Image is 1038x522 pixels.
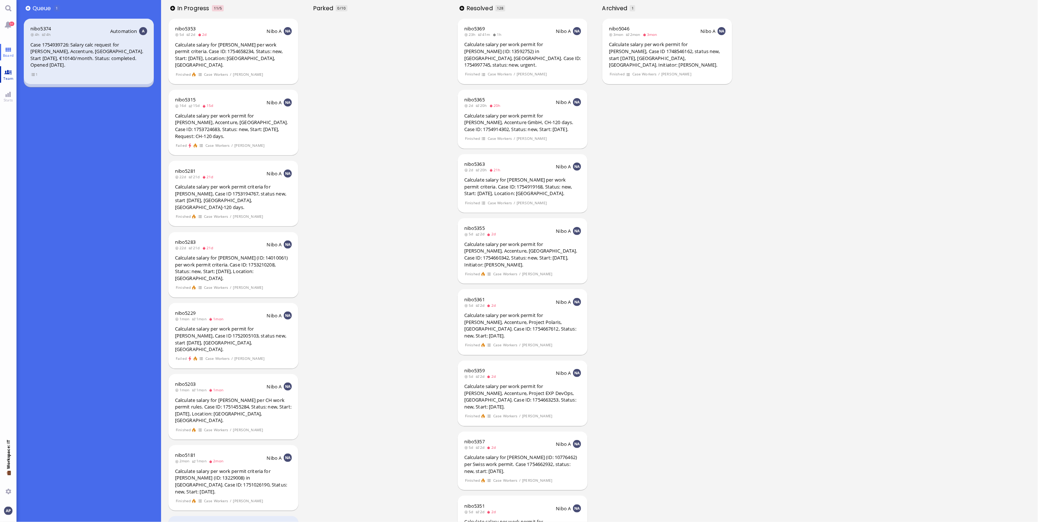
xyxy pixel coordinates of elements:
span: 22d [175,245,189,250]
span: [PERSON_NAME] [233,427,263,433]
span: / [513,71,516,77]
span: 1h [492,32,504,37]
span: Finished [465,342,480,348]
div: Calculate salary for [PERSON_NAME] per work permit criteria. Case ID: 1754658234, Status: new, St... [175,41,292,68]
span: Case Workers [204,427,228,433]
span: 2d [476,231,487,236]
span: Nibo A [267,383,282,390]
span: / [230,213,232,220]
button: Add [170,6,175,11]
span: 3mon [609,32,626,37]
span: Queue [33,4,53,12]
a: nibo5363 [464,161,485,167]
a: nibo5351 [464,503,485,509]
span: [PERSON_NAME] [661,71,692,77]
span: /5 [218,5,222,11]
img: NA [284,98,292,107]
span: 2mon [209,458,226,463]
div: Calculate salary for [PERSON_NAME] (ID: 10776462) per Swiss work permit. Case 1754662932, status:... [464,454,581,474]
span: 2d [487,509,498,514]
span: [PERSON_NAME] [234,142,265,149]
span: 1mon [209,387,226,392]
span: 11 [214,5,218,11]
span: Case Workers [487,71,512,77]
span: 2d [464,167,476,172]
span: 1mon [192,458,209,463]
span: 2d [487,303,498,308]
a: nibo5365 [464,96,485,103]
span: 5d [464,374,476,379]
a: nibo5353 [175,25,196,32]
span: / [519,477,521,484]
span: 21d [202,245,216,250]
a: nibo5046 [609,25,629,32]
span: 1 [56,5,58,11]
img: NA [284,27,292,35]
span: Finished [175,213,191,220]
span: 2d [476,374,487,379]
span: Nibo A [267,312,282,319]
a: nibo5374 [30,25,51,32]
span: 15d [189,103,202,108]
span: 4h [42,32,53,37]
span: / [519,413,521,419]
a: nibo5357 [464,438,485,445]
span: 3mon [643,32,659,37]
span: Case Workers [493,477,518,484]
span: /10 [340,5,346,11]
img: Aut [139,27,147,35]
span: / [513,135,516,142]
span: Team [1,76,15,81]
div: Calculate salary for [PERSON_NAME] per work permit criteria. Case ID: 1754919168, Status: new, St... [464,176,581,197]
span: 💼 Workspace: IT [5,469,11,486]
span: Finished [609,71,625,77]
span: Case Workers [487,200,512,206]
span: Nibo A [701,28,716,34]
img: NA [573,440,581,448]
span: Parked [313,4,336,12]
span: 1mon [192,387,209,392]
span: Nibo A [267,28,282,34]
span: Resolved [466,4,495,12]
span: / [230,427,232,433]
span: Nibo A [556,163,571,170]
span: 91 [9,22,14,26]
span: 15d [202,103,216,108]
span: Nibo A [556,99,571,105]
a: nibo5355 [464,225,485,231]
a: nibo5229 [175,310,196,316]
span: Finished [465,135,480,142]
span: / [230,498,232,504]
span: / [231,142,233,149]
span: 2d [198,32,209,37]
span: Nibo A [556,441,571,447]
img: NA [284,312,292,320]
a: nibo5359 [464,367,485,374]
a: nibo5181 [175,452,196,458]
span: Case Workers [204,284,228,291]
span: / [513,200,516,206]
span: Nibo A [267,241,282,248]
span: 0 [338,5,340,11]
img: NA [573,369,581,377]
a: nibo5369 [464,25,485,32]
span: Finished [175,427,191,433]
span: 21d [202,174,216,179]
span: / [231,355,233,362]
span: Failed [175,355,187,362]
span: 22d [175,174,189,179]
a: nibo5315 [175,96,196,103]
span: Stats [2,97,15,102]
span: Case Workers [493,342,518,348]
span: Nibo A [556,505,571,512]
